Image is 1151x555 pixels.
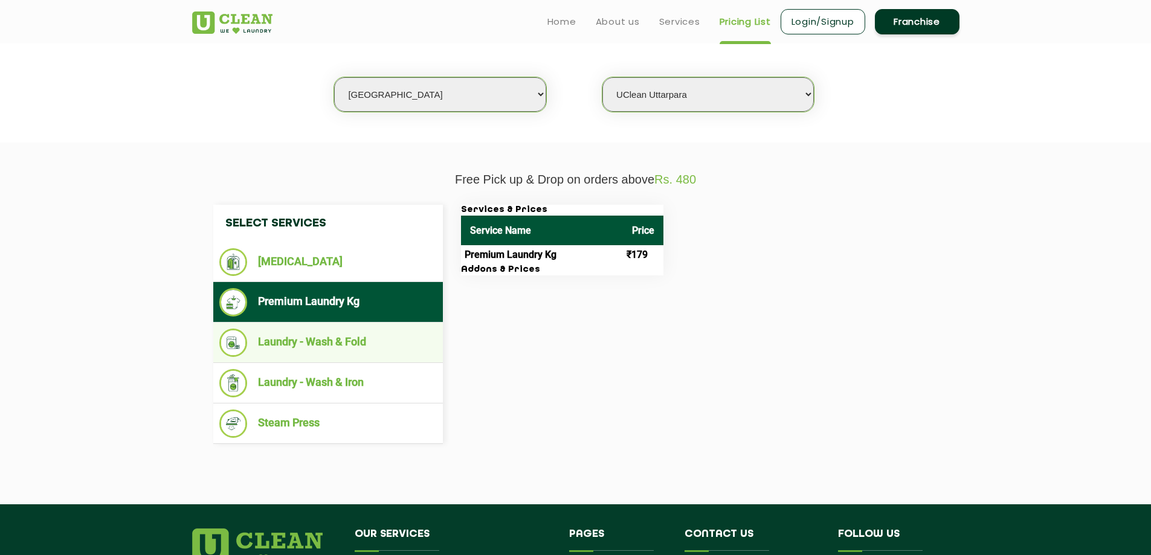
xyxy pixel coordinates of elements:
[219,409,248,438] img: Steam Press
[838,528,944,551] h4: Follow us
[623,245,663,265] td: ₹179
[654,173,696,186] span: Rs. 480
[461,216,623,245] th: Service Name
[569,528,666,551] h4: Pages
[219,409,437,438] li: Steam Press
[219,329,437,357] li: Laundry - Wash & Fold
[213,205,443,242] h4: Select Services
[875,9,959,34] a: Franchise
[219,329,248,357] img: Laundry - Wash & Fold
[685,528,820,551] h4: Contact us
[219,248,437,276] li: [MEDICAL_DATA]
[219,369,248,397] img: Laundry - Wash & Iron
[720,14,771,29] a: Pricing List
[659,14,700,29] a: Services
[219,288,437,316] li: Premium Laundry Kg
[461,245,623,265] td: Premium Laundry Kg
[461,205,663,216] h3: Services & Prices
[192,11,272,34] img: UClean Laundry and Dry Cleaning
[596,14,640,29] a: About us
[219,369,437,397] li: Laundry - Wash & Iron
[219,288,248,316] img: Premium Laundry Kg
[192,173,959,187] p: Free Pick up & Drop on orders above
[355,528,552,551] h4: Our Services
[219,248,248,276] img: Dry Cleaning
[547,14,576,29] a: Home
[461,265,663,275] h3: Addons & Prices
[781,9,865,34] a: Login/Signup
[623,216,663,245] th: Price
